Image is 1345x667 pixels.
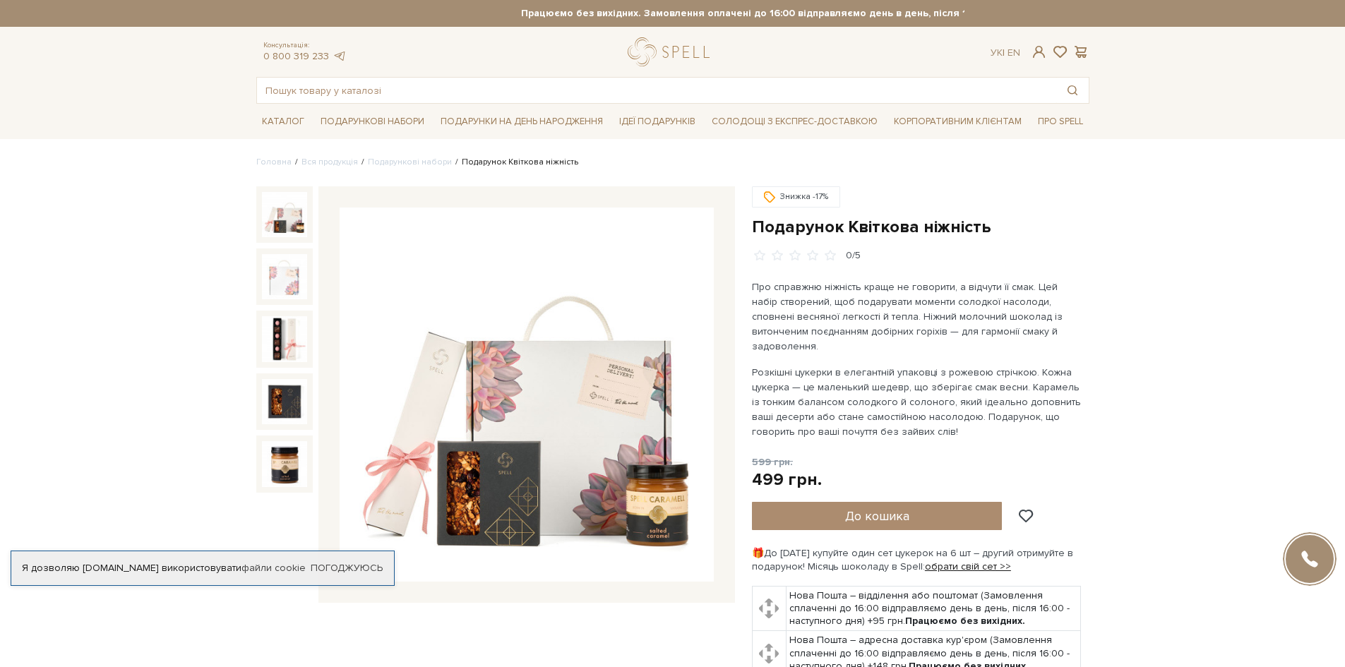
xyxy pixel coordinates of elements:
div: Я дозволяю [DOMAIN_NAME] використовувати [11,562,394,575]
a: Подарункові набори [368,157,452,167]
span: Подарункові набори [315,111,430,133]
a: telegram [333,50,347,62]
a: обрати свій сет >> [925,560,1011,572]
p: Про справжню ніжність краще не говорити, а відчути її смак. Цей набір створений, щоб подарувати м... [752,280,1083,354]
div: Ук [991,47,1020,59]
div: 499 грн. [752,469,822,491]
img: Подарунок Квіткова ніжність [262,441,307,486]
a: Вся продукція [301,157,358,167]
input: Пошук товару у каталозі [257,78,1056,103]
span: Ідеї подарунків [614,111,701,133]
li: Подарунок Квіткова ніжність [452,156,578,169]
img: Подарунок Квіткова ніжність [262,192,307,237]
div: 🎁До [DATE] купуйте один сет цукерок на 6 шт – другий отримуйте в подарунок! Місяць шоколаду в Spell: [752,547,1089,572]
a: Погоджуюсь [311,562,383,575]
a: 0 800 319 233 [263,50,329,62]
b: Працюємо без вихідних. [905,615,1025,627]
span: Про Spell [1032,111,1089,133]
span: | [1003,47,1005,59]
a: Солодощі з експрес-доставкою [706,109,883,133]
div: Знижка -17% [752,186,840,208]
span: Консультація: [263,41,347,50]
a: Корпоративним клієнтам [888,109,1027,133]
a: logo [628,37,716,66]
img: Подарунок Квіткова ніжність [262,316,307,361]
img: Подарунок Квіткова ніжність [262,254,307,299]
button: Пошук товару у каталозі [1056,78,1089,103]
td: Нова Пошта – відділення або поштомат (Замовлення сплаченні до 16:00 відправляємо день в день, піс... [787,586,1081,631]
span: 599 грн. [752,456,793,468]
span: До кошика [845,508,909,524]
a: En [1008,47,1020,59]
p: Розкішні цукерки в елегантній упаковці з рожевою стрічкою. Кожна цукерка — це маленький шедевр, щ... [752,365,1083,439]
strong: Працюємо без вихідних. Замовлення оплачені до 16:00 відправляємо день в день, після 16:00 - насту... [381,7,1214,20]
span: Каталог [256,111,310,133]
img: Подарунок Квіткова ніжність [262,379,307,424]
div: 0/5 [846,249,861,263]
img: Подарунок Квіткова ніжність [340,208,714,582]
a: Головна [256,157,292,167]
button: До кошика [752,502,1003,530]
a: файли cookie [241,562,306,574]
h1: Подарунок Квіткова ніжність [752,216,1089,238]
span: Подарунки на День народження [435,111,609,133]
